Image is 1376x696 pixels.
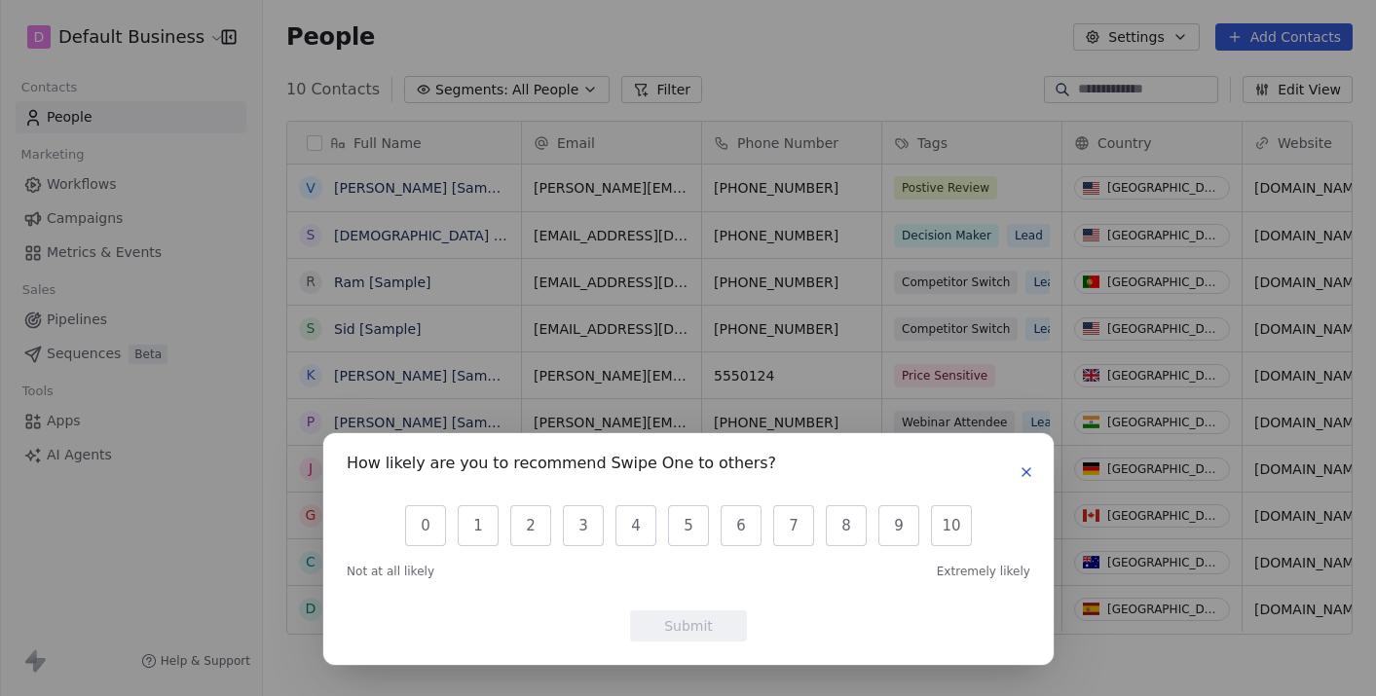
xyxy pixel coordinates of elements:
[630,610,747,641] button: Submit
[878,505,919,546] button: 9
[510,505,551,546] button: 2
[773,505,814,546] button: 7
[405,505,446,546] button: 0
[931,505,972,546] button: 10
[615,505,656,546] button: 4
[563,505,604,546] button: 3
[936,564,1029,579] span: Extremely likely
[347,457,776,476] h1: How likely are you to recommend Swipe One to others?
[458,505,499,546] button: 1
[721,505,762,546] button: 6
[826,505,867,546] button: 8
[668,505,709,546] button: 5
[347,564,434,579] span: Not at all likely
